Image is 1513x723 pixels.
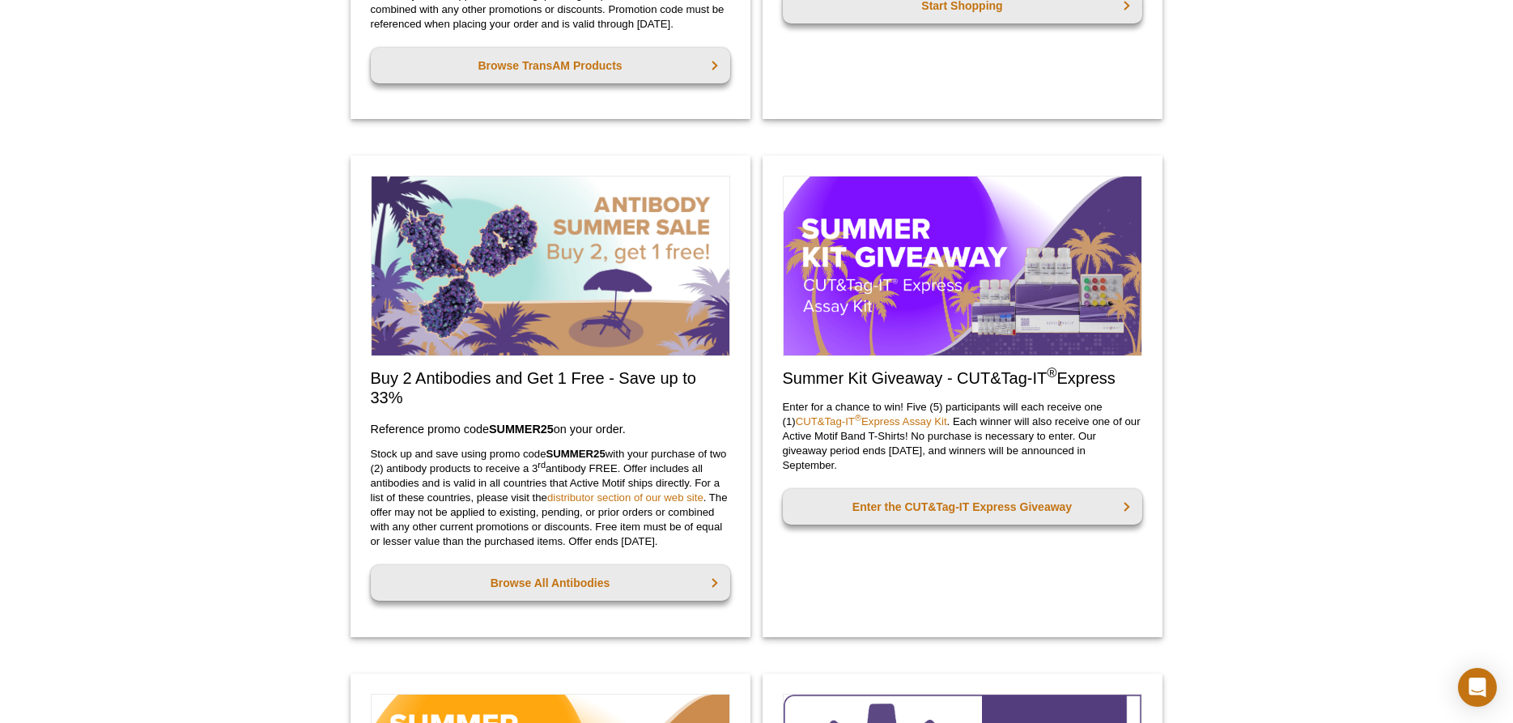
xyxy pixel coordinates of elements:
[547,491,703,504] a: distributor section of our web site
[855,413,861,423] sup: ®
[1458,668,1497,707] div: Open Intercom Messenger
[783,176,1142,356] img: CUT&Tag-IT Express Giveaway
[796,415,947,427] a: CUT&Tag-IT®Express Assay Kit
[371,48,730,83] a: Browse TransAM Products
[371,419,730,439] h3: Reference promo code on your order.
[371,565,730,601] a: Browse All Antibodies
[489,423,554,436] strong: SUMMER25
[546,448,606,460] strong: SUMMER25
[371,176,730,356] img: Save on Antibodies
[1047,366,1056,381] sup: ®
[783,489,1142,525] a: Enter the CUT&Tag-IT Express Giveaway
[783,368,1142,388] h2: Summer Kit Giveaway - CUT&Tag-IT Express
[371,368,730,407] h2: Buy 2 Antibodies and Get 1 Free - Save up to 33%
[371,447,730,549] p: Stock up and save using promo code with your purchase of two (2) antibody products to receive a 3...
[538,460,546,470] sup: rd
[783,400,1142,473] p: Enter for a chance to win! Five (5) participants will each receive one (1) . Each winner will als...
